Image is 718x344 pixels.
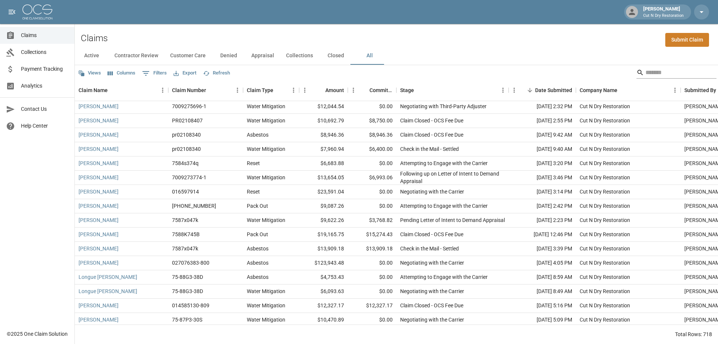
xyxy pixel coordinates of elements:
[509,256,576,270] div: [DATE] 4:05 PM
[247,287,285,295] div: Water Mitigation
[509,80,576,101] div: Date Submitted
[172,80,206,101] div: Claim Number
[684,80,716,101] div: Submitted By
[299,242,348,256] div: $13,909.18
[636,67,717,80] div: Search
[580,287,630,295] div: Cut N Dry Restoration
[497,85,509,96] button: Menu
[400,245,459,252] div: Check in the Mail - Settled
[348,142,396,156] div: $6,400.00
[348,128,396,142] div: $8,946.36
[106,67,137,79] button: Select columns
[400,202,488,210] div: Attempting to Engage with the Carrier
[79,202,119,210] a: [PERSON_NAME]
[79,188,119,195] a: [PERSON_NAME]
[580,174,630,181] div: Cut N Dry Restoration
[232,85,243,96] button: Menu
[79,174,119,181] a: [PERSON_NAME]
[299,100,348,114] div: $12,044.54
[247,159,260,167] div: Reset
[273,85,284,95] button: Sort
[348,299,396,313] div: $12,327.17
[299,199,348,213] div: $9,087.26
[400,259,464,267] div: Negotiating with the Carrier
[75,47,718,65] div: dynamic tabs
[400,103,487,110] div: Negotiating with Third-Party Adjuster
[212,47,245,65] button: Denied
[348,256,396,270] div: $0.00
[414,85,424,95] button: Sort
[348,284,396,299] div: $0.00
[79,145,119,153] a: [PERSON_NAME]
[247,216,285,224] div: Water Mitigation
[81,33,108,44] h2: Claims
[400,188,464,195] div: Negotiating with the Carrier
[299,114,348,128] div: $10,692.79
[247,174,285,181] div: Water Mitigation
[79,231,119,238] a: [PERSON_NAME]
[299,313,348,327] div: $10,470.89
[299,185,348,199] div: $23,591.04
[348,80,396,101] div: Committed Amount
[280,47,319,65] button: Collections
[580,316,630,323] div: Cut N Dry Restoration
[172,103,206,110] div: 7009275696-1
[400,131,463,138] div: Claim Closed - OCS Fee Due
[400,287,464,295] div: Negotiating with the Carrier
[245,47,280,65] button: Appraisal
[299,85,310,96] button: Menu
[580,145,630,153] div: Cut N Dry Restoration
[509,142,576,156] div: [DATE] 9:40 AM
[21,31,68,39] span: Claims
[525,85,535,95] button: Sort
[509,85,520,96] button: Menu
[643,13,684,19] p: Cut N Dry Restoration
[79,216,119,224] a: [PERSON_NAME]
[325,80,344,101] div: Amount
[164,47,212,65] button: Customer Care
[299,171,348,185] div: $13,654.05
[400,145,459,153] div: Check in the Mail - Settled
[400,216,505,224] div: Pending Letter of Intent to Demand Appraisal
[247,80,273,101] div: Claim Type
[172,174,206,181] div: 7009273774-1
[348,270,396,284] div: $0.00
[400,316,464,323] div: Negotiating with the Carrier
[348,242,396,256] div: $13,909.18
[172,117,203,124] div: PR02108407
[172,67,198,79] button: Export
[400,159,488,167] div: Attempting to Engage with the Carrier
[157,85,168,96] button: Menu
[247,103,285,110] div: Water Mitigation
[75,47,108,65] button: Active
[247,245,269,252] div: Asbestos
[319,47,353,65] button: Closed
[348,156,396,171] div: $0.00
[79,131,119,138] a: [PERSON_NAME]
[247,145,285,153] div: Water Mitigation
[299,284,348,299] div: $6,093.63
[509,313,576,327] div: [DATE] 5:09 PM
[247,259,269,267] div: Asbestos
[348,228,396,242] div: $15,274.43
[299,256,348,270] div: $123,943.48
[172,287,203,295] div: 75-88G3-38D
[580,80,617,101] div: Company Name
[353,47,386,65] button: All
[247,131,269,138] div: Asbestos
[369,80,393,101] div: Committed Amount
[21,82,68,90] span: Analytics
[509,299,576,313] div: [DATE] 5:16 PM
[617,85,628,95] button: Sort
[640,5,687,19] div: [PERSON_NAME]
[509,156,576,171] div: [DATE] 3:20 PM
[348,199,396,213] div: $0.00
[299,156,348,171] div: $6,683.88
[400,80,414,101] div: Stage
[79,117,119,124] a: [PERSON_NAME]
[400,302,463,309] div: Claim Closed - OCS Fee Due
[299,128,348,142] div: $8,946.36
[509,242,576,256] div: [DATE] 3:39 PM
[172,273,203,281] div: 75-88G3-38D
[580,202,630,210] div: Cut N Dry Restoration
